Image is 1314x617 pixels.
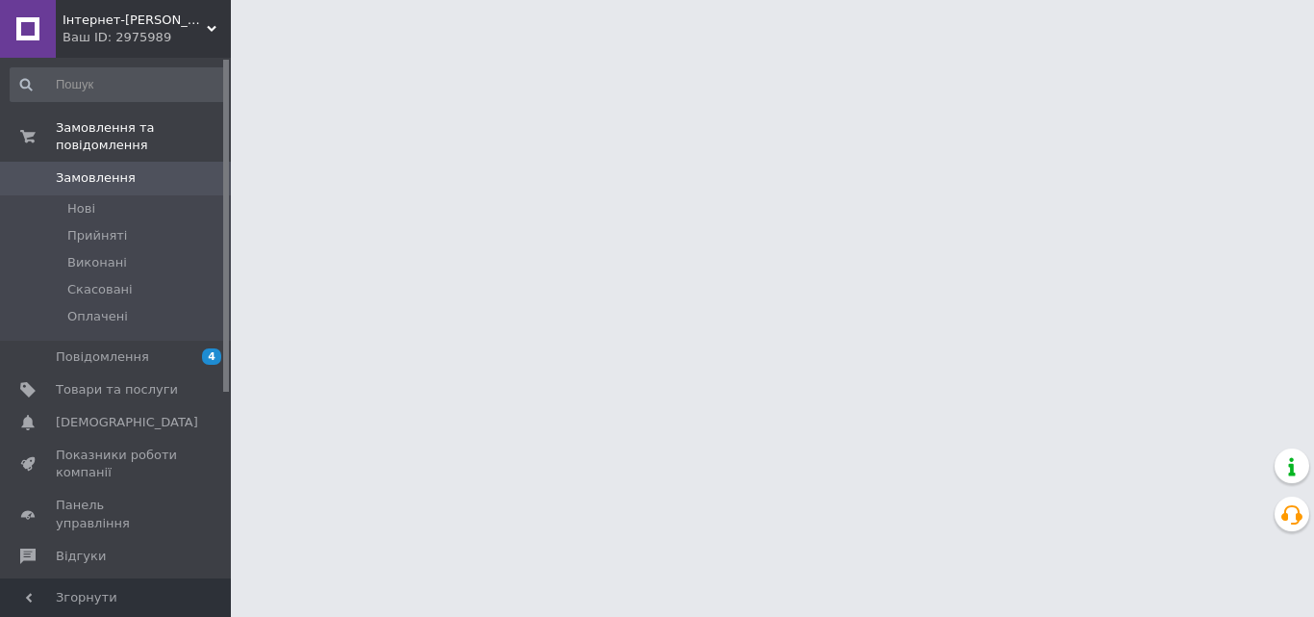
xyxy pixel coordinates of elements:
[202,348,221,365] span: 4
[67,254,127,271] span: Виконані
[67,308,128,325] span: Оплачені
[67,227,127,244] span: Прийняті
[56,348,149,366] span: Повідомлення
[56,119,231,154] span: Замовлення та повідомлення
[10,67,227,102] input: Пошук
[56,497,178,531] span: Панель управління
[63,12,207,29] span: Інтернет-Магазин Хамеліон
[67,281,133,298] span: Скасовані
[56,169,136,187] span: Замовлення
[56,414,198,431] span: [DEMOGRAPHIC_DATA]
[63,29,231,46] div: Ваш ID: 2975989
[56,381,178,398] span: Товари та послуги
[56,447,178,481] span: Показники роботи компанії
[67,200,95,218] span: Нові
[56,548,106,565] span: Відгуки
